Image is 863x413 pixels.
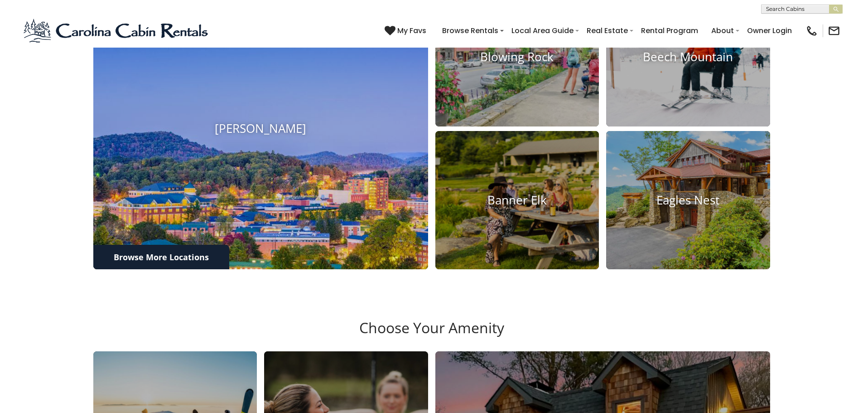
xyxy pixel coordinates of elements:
a: Eagles Nest [606,131,770,270]
a: My Favs [385,25,429,37]
span: My Favs [397,25,426,36]
a: Local Area Guide [507,23,578,39]
h4: Blowing Rock [435,50,599,64]
h4: Beech Mountain [606,50,770,64]
h4: Banner Elk [435,193,599,207]
a: Real Estate [582,23,632,39]
h3: Choose Your Amenity [92,319,771,351]
h4: Eagles Nest [606,193,770,207]
img: phone-regular-black.png [805,24,818,37]
a: Banner Elk [435,131,599,270]
a: Browse More Locations [93,245,229,269]
a: Rental Program [636,23,703,39]
img: mail-regular-black.png [828,24,840,37]
h4: [PERSON_NAME] [93,121,428,136]
img: Blue-2.png [23,17,211,44]
a: Owner Login [742,23,796,39]
a: About [707,23,738,39]
a: Browse Rentals [438,23,503,39]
